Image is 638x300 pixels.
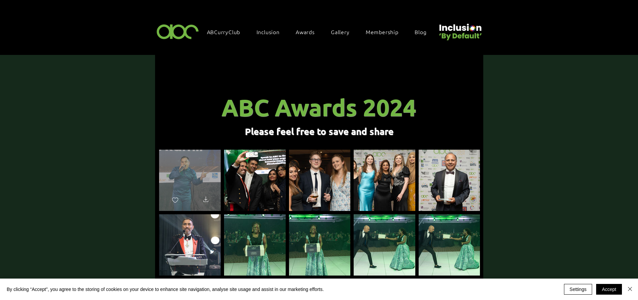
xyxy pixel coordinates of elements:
a: Gallery [328,25,360,39]
span: By clicking “Accept”, you agree to the storing of cookies on your device to enhance site navigati... [7,286,324,292]
span: ABC Awards 2024 [221,93,416,122]
span: Blog [415,28,426,35]
a: Blog [411,25,436,39]
span: Inclusion [257,28,280,35]
img: Close [626,285,634,293]
div: Inclusion [253,25,290,39]
img: Untitled design (22).png [437,18,483,41]
img: ABC-Logo-Blank-Background-01-01-2.png [155,21,201,41]
a: Membership [362,25,409,39]
button: Accept [596,284,622,295]
div: Awards [292,25,325,39]
span: ABCurryClub [207,28,240,35]
a: ABCurryClub [204,25,251,39]
span: Membership [366,28,399,35]
nav: Site [204,25,437,39]
span: Awards [296,28,315,35]
div: Download [199,192,213,208]
span: Love [166,193,184,208]
span: Gallery [331,28,350,35]
button: Settings [564,284,592,295]
span: Please feel free to save and share [245,125,394,137]
button: Close [626,284,634,295]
